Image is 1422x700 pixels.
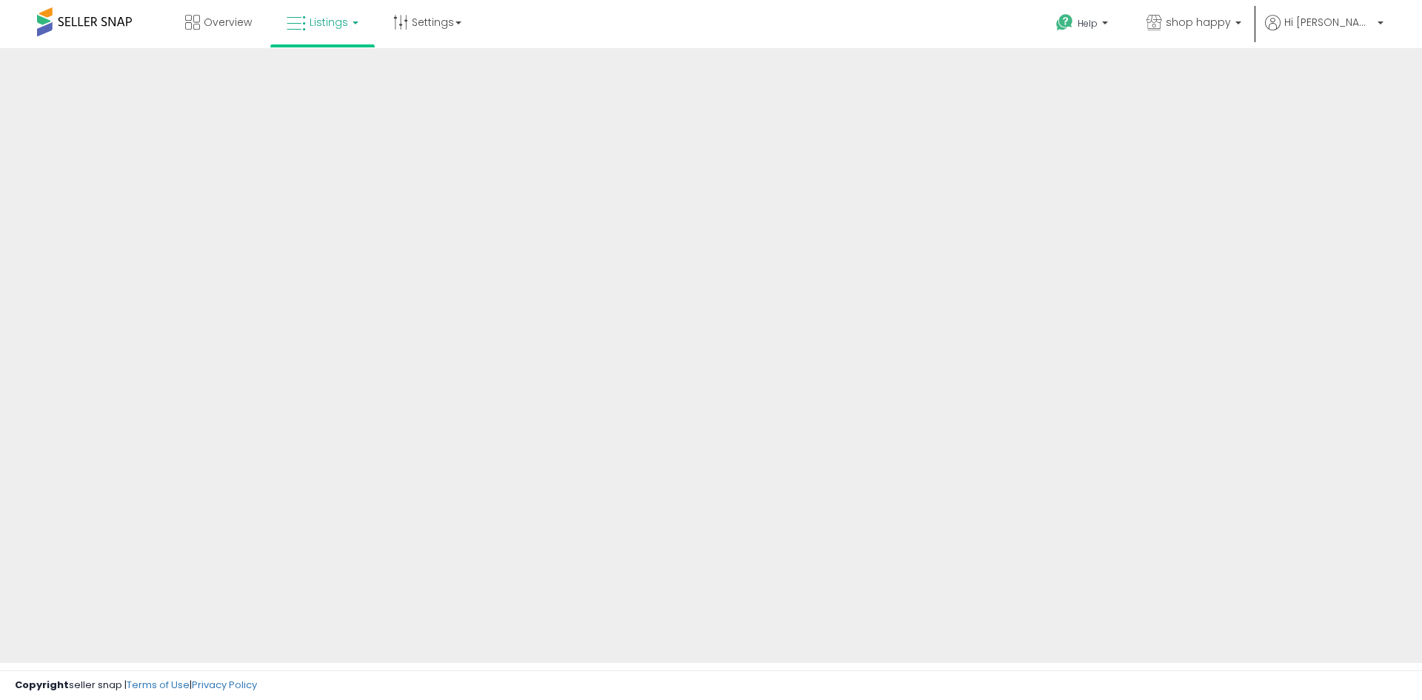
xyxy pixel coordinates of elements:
[204,15,252,30] span: Overview
[1044,2,1123,48] a: Help
[310,15,348,30] span: Listings
[1284,15,1373,30] span: Hi [PERSON_NAME]
[1055,13,1074,32] i: Get Help
[1078,17,1098,30] span: Help
[1166,15,1231,30] span: shop happy
[1265,15,1383,48] a: Hi [PERSON_NAME]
